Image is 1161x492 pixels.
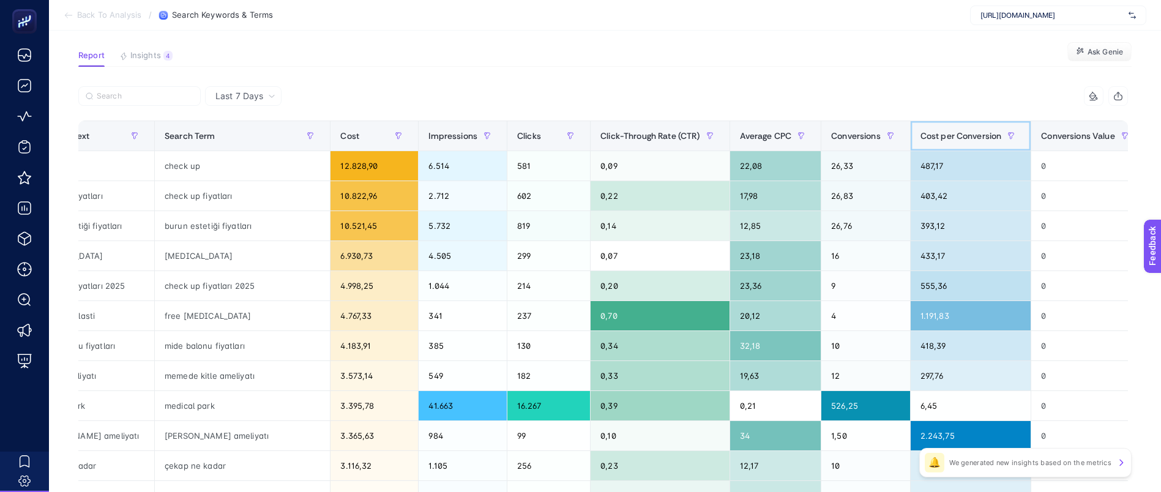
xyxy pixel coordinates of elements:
div: 4.767,33 [330,301,418,330]
span: Feedback [7,4,47,13]
div: check up fiyatları 2025 [155,271,330,300]
div: 237 [507,301,590,330]
div: 1.191,83 [911,301,1031,330]
div: abdominoplasti [25,301,154,330]
div: burun estetiği fiyatları [25,211,154,240]
button: Ask Genie [1067,42,1132,62]
div: 3.116,32 [330,451,418,480]
div: 16.267 [507,391,590,420]
span: Search Keywords & Terms [172,10,273,20]
div: 0 [1031,301,1144,330]
div: 12,17 [730,451,821,480]
div: 549 [419,361,507,390]
div: mide balonu fiyatları [25,331,154,360]
div: medical park [155,391,330,420]
div: check up [155,151,330,181]
div: 0 [1031,271,1144,300]
span: Back To Analysis [77,10,141,20]
div: 3.573,14 [330,361,418,390]
div: 10 [821,451,910,480]
div: 99 [507,421,590,450]
div: [MEDICAL_DATA] [25,241,154,270]
div: 9 [821,271,910,300]
div: 6.930,73 [330,241,418,270]
div: 0,70 [591,301,729,330]
div: 393,12 [911,211,1031,240]
div: 418,39 [911,331,1031,360]
div: 0,34 [591,331,729,360]
div: 0 [1031,211,1144,240]
div: 17,98 [730,181,821,211]
div: 12.828,90 [330,151,418,181]
div: check up fiyatları [25,181,154,211]
div: 23,18 [730,241,821,270]
div: 0 [1031,421,1144,450]
div: çekap ne kadar [155,451,330,480]
div: 1,50 [821,421,910,450]
div: 5.732 [419,211,507,240]
div: 10.521,45 [330,211,418,240]
span: Cost [340,131,359,141]
div: 0,10 [591,421,729,450]
div: free [MEDICAL_DATA] [155,301,330,330]
div: 256 [507,451,590,480]
div: 🔔 [925,453,944,472]
span: Impressions [428,131,477,141]
input: Search [97,92,193,101]
span: Conversions Value [1041,131,1114,141]
span: Last 7 Days [215,90,263,102]
span: Report [78,51,105,61]
div: 0 [1031,181,1144,211]
div: [MEDICAL_DATA] [155,241,330,270]
div: 34 [730,421,821,450]
div: 385 [419,331,507,360]
div: 0 [1031,331,1144,360]
div: 0,22 [591,181,729,211]
div: 3.395,78 [330,391,418,420]
div: [PERSON_NAME] ameliyatı [155,421,330,450]
div: 4.183,91 [330,331,418,360]
div: 0,21 [730,391,821,420]
span: Click-Through Rate (CTR) [600,131,700,141]
div: 0 [1031,241,1144,270]
div: 41.663 [419,391,507,420]
div: 130 [507,331,590,360]
div: medical park [25,391,154,420]
div: 12 [821,361,910,390]
div: 0 [1031,151,1144,181]
div: 299 [507,241,590,270]
div: 26,76 [821,211,910,240]
div: 6,45 [911,391,1031,420]
div: 2.712 [419,181,507,211]
div: meme ameliyatı [25,361,154,390]
div: 341 [419,301,507,330]
img: svg%3e [1129,9,1136,21]
div: 3.365,63 [330,421,418,450]
div: 1.105 [419,451,507,480]
div: 1.044 [419,271,507,300]
div: 214 [507,271,590,300]
div: 4 [821,301,910,330]
span: Cost per Conversion [920,131,1002,141]
div: 16 [821,241,910,270]
div: 4 [163,51,173,61]
div: 555,36 [911,271,1031,300]
div: 6.514 [419,151,507,181]
div: 403,42 [911,181,1031,211]
div: 984 [419,421,507,450]
div: 0,20 [591,271,729,300]
span: Search Term [165,131,215,141]
div: 0 [1031,391,1144,420]
div: 0,09 [591,151,729,181]
div: 0,39 [591,391,729,420]
span: [URL][DOMAIN_NAME] [980,10,1124,20]
div: mide balonu fiyatları [155,331,330,360]
div: 26,83 [821,181,910,211]
div: check up fiyatları [155,181,330,211]
div: check up fiyatları 2025 [25,271,154,300]
div: 602 [507,181,590,211]
div: 32,18 [730,331,821,360]
div: memede kitle ameliyatı [155,361,330,390]
div: çekap ne kadar [25,451,154,480]
span: Clicks [517,131,541,141]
